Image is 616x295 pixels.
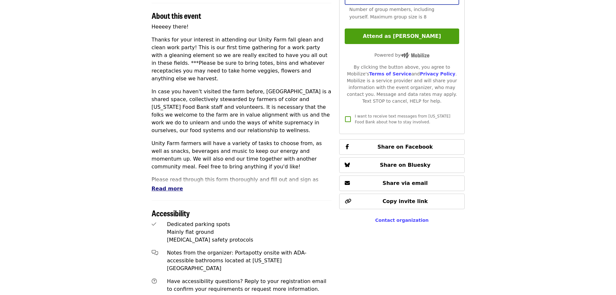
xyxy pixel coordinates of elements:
[167,221,331,228] div: Dedicated parking spots
[152,140,332,171] p: Unity Farm farmers will have a variety of tasks to choose from, as well as snacks, beverages and ...
[369,71,411,76] a: Terms of Service
[152,185,183,193] button: Read more
[401,52,429,58] img: Powered by Mobilize
[377,144,433,150] span: Share on Facebook
[383,180,428,186] span: Share via email
[375,218,428,223] a: Contact organization
[355,114,450,124] span: I want to receive text messages from [US_STATE] Food Bank about how to stay involved.
[380,162,431,168] span: Share on Bluesky
[167,250,306,271] span: Notes from the organizer: Portapotty onsite with ADA-accessible bathrooms located at [US_STATE][G...
[339,157,464,173] button: Share on Bluesky
[339,194,464,209] button: Copy invite link
[152,88,332,134] p: In case you haven't visited the farm before, [GEOGRAPHIC_DATA] is a shared space, collectively st...
[345,64,459,105] div: By clicking the button above, you agree to Mobilize's and . Mobilize is a service provider and wi...
[152,250,158,256] i: comments-alt icon
[167,278,326,292] span: Have accessibility questions? Reply to your registration email to confirm your requirements or re...
[345,28,459,44] button: Attend as [PERSON_NAME]
[420,71,455,76] a: Privacy Policy
[383,198,428,204] span: Copy invite link
[152,23,332,31] p: Heeeey there!
[349,7,434,19] span: Number of group members, including yourself. Maximum group size is 8
[152,278,157,284] i: question-circle icon
[167,236,331,244] div: [MEDICAL_DATA] safety protocols
[152,176,332,215] p: Please read through this form thoroughly and fill out and sign as indicated. (Thank you extra to ...
[152,186,183,192] span: Read more
[152,207,190,219] span: Accessibility
[152,36,332,83] p: Thanks for your interest in attending our Unity Farm fall glean and clean work party! This is our...
[339,176,464,191] button: Share via email
[339,139,464,155] button: Share on Facebook
[167,228,331,236] div: Mainly flat ground
[152,221,156,227] i: check icon
[152,10,201,21] span: About this event
[374,52,429,58] span: Powered by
